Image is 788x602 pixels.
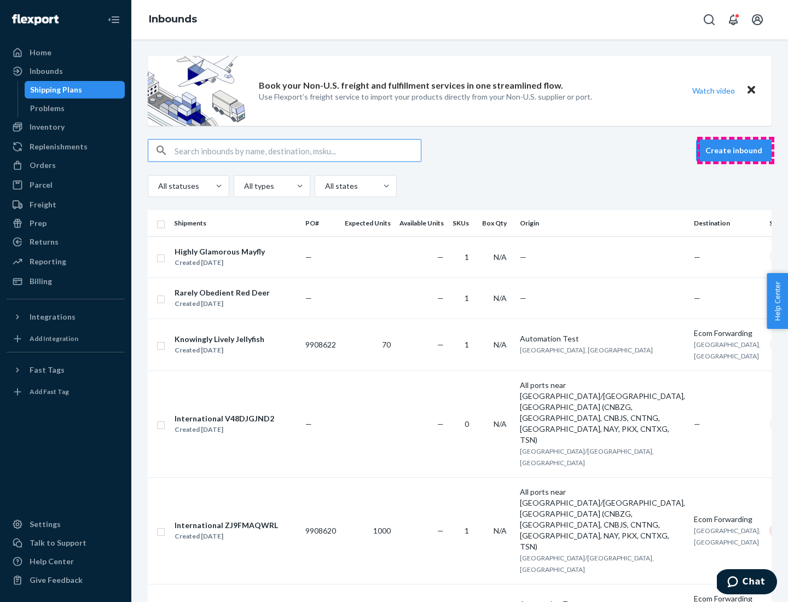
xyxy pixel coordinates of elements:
[698,9,720,31] button: Open Search Box
[157,181,158,192] input: All statuses
[30,141,88,152] div: Replenishments
[7,553,125,570] a: Help Center
[175,413,274,424] div: International V48DJGJND2
[175,334,264,345] div: Knowingly Lively Jellyfish
[520,293,526,303] span: —
[7,196,125,213] a: Freight
[7,383,125,401] a: Add Fast Tag
[30,519,61,530] div: Settings
[520,554,654,574] span: [GEOGRAPHIC_DATA]/[GEOGRAPHIC_DATA], [GEOGRAPHIC_DATA]
[30,47,51,58] div: Home
[7,62,125,80] a: Inbounds
[437,293,444,303] span: —
[494,419,507,429] span: N/A
[175,424,274,435] div: Created [DATE]
[259,79,563,92] p: Book your Non-U.S. freight and fulfillment services in one streamlined flow.
[149,13,197,25] a: Inbounds
[696,140,772,161] button: Create inbound
[7,273,125,290] a: Billing
[30,160,56,171] div: Orders
[694,526,761,546] span: [GEOGRAPHIC_DATA], [GEOGRAPHIC_DATA]
[301,210,340,236] th: PO#
[30,364,65,375] div: Fast Tags
[494,252,507,262] span: N/A
[30,387,69,396] div: Add Fast Tag
[7,308,125,326] button: Integrations
[515,210,690,236] th: Origin
[694,293,700,303] span: —
[175,140,421,161] input: Search inbounds by name, destination, msku...
[494,340,507,349] span: N/A
[30,537,86,548] div: Talk to Support
[478,210,515,236] th: Box Qty
[175,287,270,298] div: Rarely Obedient Red Deer
[30,180,53,190] div: Parcel
[25,81,125,99] a: Shipping Plans
[30,311,76,322] div: Integrations
[722,9,744,31] button: Open notifications
[175,345,264,356] div: Created [DATE]
[30,199,56,210] div: Freight
[494,526,507,535] span: N/A
[694,328,761,339] div: Ecom Forwarding
[243,181,244,192] input: All types
[382,340,391,349] span: 70
[175,298,270,309] div: Created [DATE]
[7,253,125,270] a: Reporting
[7,215,125,232] a: Prep
[685,83,742,99] button: Watch video
[7,118,125,136] a: Inventory
[395,210,448,236] th: Available Units
[690,210,765,236] th: Destination
[305,419,312,429] span: —
[437,526,444,535] span: —
[30,556,74,567] div: Help Center
[7,330,125,348] a: Add Integration
[259,91,592,102] p: Use Flexport’s freight service to import your products directly from your Non-U.S. supplier or port.
[30,103,65,114] div: Problems
[103,9,125,31] button: Close Navigation
[305,252,312,262] span: —
[694,252,700,262] span: —
[30,218,47,229] div: Prep
[520,487,685,552] div: All ports near [GEOGRAPHIC_DATA]/[GEOGRAPHIC_DATA], [GEOGRAPHIC_DATA] (CNBZG, [GEOGRAPHIC_DATA], ...
[437,340,444,349] span: —
[30,121,65,132] div: Inventory
[465,526,469,535] span: 1
[717,569,777,597] iframe: Opens a widget where you can chat to one of our agents
[30,84,82,95] div: Shipping Plans
[175,246,265,257] div: Highly Glamorous Mayfly
[694,340,761,360] span: [GEOGRAPHIC_DATA], [GEOGRAPHIC_DATA]
[175,520,278,531] div: International ZJ9FMAQWRL
[767,273,788,329] button: Help Center
[324,181,325,192] input: All states
[520,346,653,354] span: [GEOGRAPHIC_DATA], [GEOGRAPHIC_DATA]
[7,44,125,61] a: Home
[437,419,444,429] span: —
[30,334,78,343] div: Add Integration
[7,571,125,589] button: Give Feedback
[744,83,758,99] button: Close
[465,419,469,429] span: 0
[175,531,278,542] div: Created [DATE]
[301,477,340,584] td: 9908620
[494,293,507,303] span: N/A
[694,514,761,525] div: Ecom Forwarding
[30,256,66,267] div: Reporting
[7,138,125,155] a: Replenishments
[340,210,395,236] th: Expected Units
[7,361,125,379] button: Fast Tags
[140,4,206,36] ol: breadcrumbs
[7,157,125,174] a: Orders
[7,176,125,194] a: Parcel
[437,252,444,262] span: —
[175,257,265,268] div: Created [DATE]
[30,276,52,287] div: Billing
[12,14,59,25] img: Flexport logo
[520,380,685,445] div: All ports near [GEOGRAPHIC_DATA]/[GEOGRAPHIC_DATA], [GEOGRAPHIC_DATA] (CNBZG, [GEOGRAPHIC_DATA], ...
[746,9,768,31] button: Open account menu
[520,447,654,467] span: [GEOGRAPHIC_DATA]/[GEOGRAPHIC_DATA], [GEOGRAPHIC_DATA]
[520,252,526,262] span: —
